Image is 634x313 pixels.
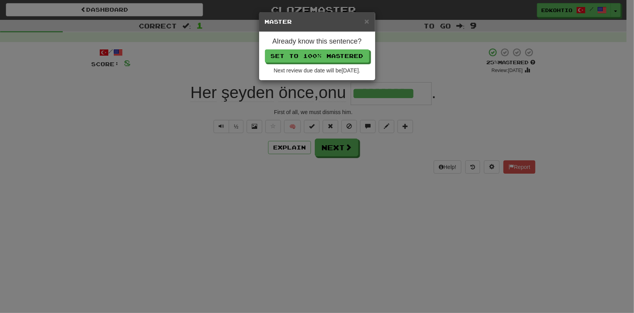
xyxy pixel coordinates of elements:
[265,18,369,26] h5: Master
[265,38,369,46] h4: Already know this sentence?
[364,17,369,26] span: ×
[265,67,369,74] div: Next review due date will be [DATE] .
[364,17,369,25] button: Close
[265,49,369,63] button: Set to 100% Mastered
